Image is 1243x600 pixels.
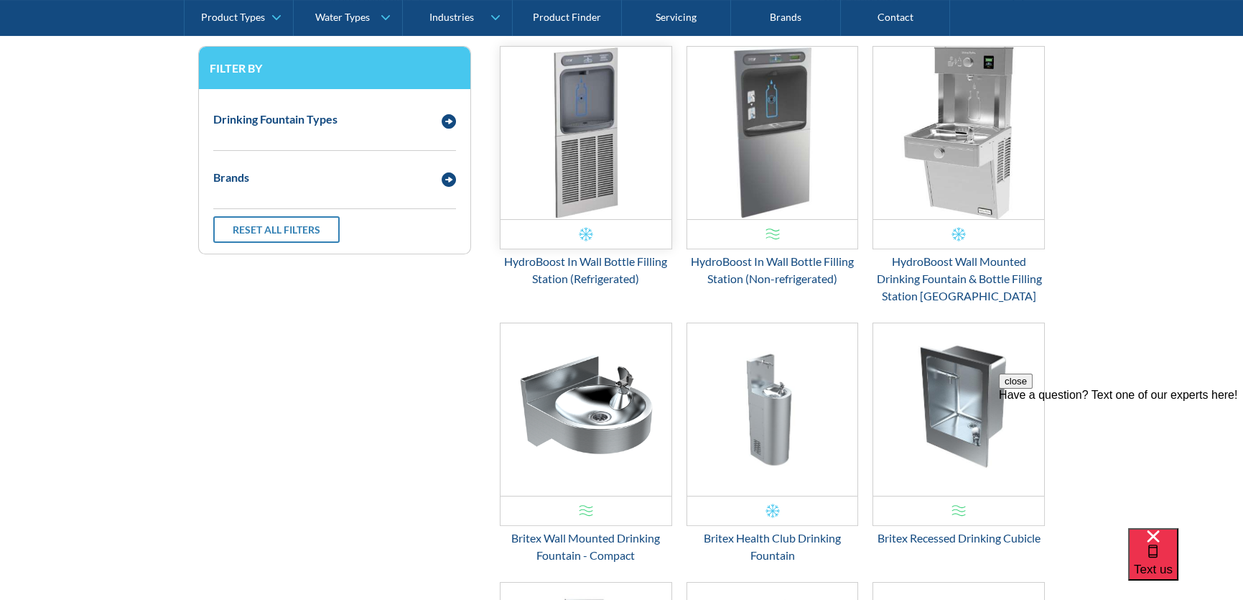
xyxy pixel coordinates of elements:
a: Britex Recessed Drinking CubicleBritex Recessed Drinking Cubicle [872,323,1045,547]
div: HydroBoost In Wall Bottle Filling Station (Non-refrigerated) [686,253,859,287]
div: HydroBoost Wall Mounted Drinking Fountain & Bottle Filling Station [GEOGRAPHIC_DATA] [872,253,1045,305]
img: HydroBoost Wall Mounted Drinking Fountain & Bottle Filling Station Vandal Resistant [873,47,1044,219]
div: Drinking Fountain Types [213,111,337,128]
a: HydroBoost Wall Mounted Drinking Fountain & Bottle Filling Station Vandal ResistantHydroBoost Wal... [872,46,1045,305]
a: Britex Wall Mounted Drinking Fountain - Compact Britex Wall Mounted Drinking Fountain - Compact [500,323,672,564]
h3: Filter by [210,61,460,75]
div: Industries [429,11,474,24]
div: Britex Health Club Drinking Fountain [686,530,859,564]
div: Water Types [315,11,370,24]
img: HydroBoost In Wall Bottle Filling Station (Refrigerated) [501,47,671,219]
img: Britex Health Club Drinking Fountain [687,323,858,496]
div: Britex Recessed Drinking Cubicle [872,530,1045,547]
a: Britex Health Club Drinking FountainBritex Health Club Drinking Fountain [686,323,859,564]
a: HydroBoost In Wall Bottle Filling Station (Non-refrigerated)HydroBoost In Wall Bottle Filling Sta... [686,46,859,287]
iframe: podium webchat widget bubble [1128,528,1243,600]
img: Britex Recessed Drinking Cubicle [873,323,1044,496]
img: HydroBoost In Wall Bottle Filling Station (Non-refrigerated) [687,47,858,219]
a: HydroBoost In Wall Bottle Filling Station (Refrigerated)HydroBoost In Wall Bottle Filling Station... [500,46,672,287]
div: Britex Wall Mounted Drinking Fountain - Compact [500,530,672,564]
img: Britex Wall Mounted Drinking Fountain - Compact [501,323,671,496]
iframe: podium webchat widget prompt [999,374,1243,546]
div: HydroBoost In Wall Bottle Filling Station (Refrigerated) [500,253,672,287]
a: Reset all filters [213,216,340,243]
div: Brands [213,169,249,186]
div: Product Types [201,11,265,24]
